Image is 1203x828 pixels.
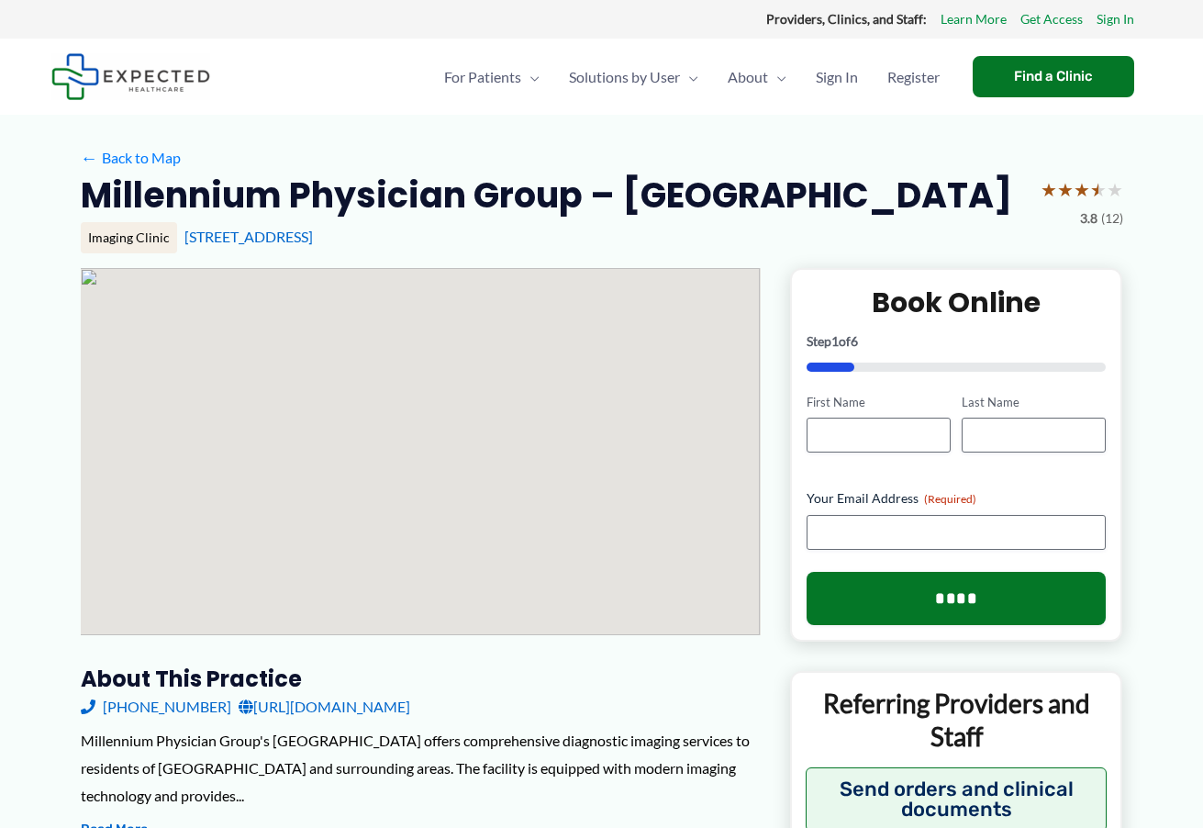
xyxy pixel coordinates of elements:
span: (Required) [924,492,976,506]
a: For PatientsMenu Toggle [429,45,554,109]
h3: About this practice [81,665,761,693]
span: About [728,45,768,109]
div: Imaging Clinic [81,222,177,253]
span: 6 [851,333,858,349]
h2: Millennium Physician Group – [GEOGRAPHIC_DATA] [81,173,1012,218]
span: ★ [1090,173,1107,207]
span: ★ [1057,173,1074,207]
span: (12) [1101,207,1123,230]
label: First Name [807,394,951,411]
a: Get Access [1020,7,1083,31]
a: Sign In [1097,7,1134,31]
div: Millennium Physician Group's [GEOGRAPHIC_DATA] offers comprehensive diagnostic imaging services t... [81,727,761,809]
span: ★ [1074,173,1090,207]
span: Register [887,45,940,109]
a: Find a Clinic [973,56,1134,97]
a: [URL][DOMAIN_NAME] [239,693,410,721]
nav: Primary Site Navigation [429,45,954,109]
p: Step of [807,335,1107,348]
a: Solutions by UserMenu Toggle [554,45,713,109]
a: ←Back to Map [81,144,181,172]
a: AboutMenu Toggle [713,45,801,109]
label: Your Email Address [807,489,1107,508]
span: Menu Toggle [680,45,698,109]
img: Expected Healthcare Logo - side, dark font, small [51,53,210,100]
p: Referring Providers and Staff [806,687,1108,754]
span: Solutions by User [569,45,680,109]
span: Sign In [816,45,858,109]
a: Learn More [941,7,1007,31]
a: [STREET_ADDRESS] [184,228,313,245]
span: Menu Toggle [521,45,540,109]
span: For Patients [444,45,521,109]
h2: Book Online [807,285,1107,320]
span: Menu Toggle [768,45,786,109]
a: Register [873,45,954,109]
span: ★ [1107,173,1123,207]
a: Sign In [801,45,873,109]
span: 1 [831,333,839,349]
span: ← [81,149,98,166]
label: Last Name [962,394,1106,411]
span: ★ [1041,173,1057,207]
strong: Providers, Clinics, and Staff: [766,11,927,27]
a: [PHONE_NUMBER] [81,693,231,721]
span: 3.8 [1080,207,1097,230]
